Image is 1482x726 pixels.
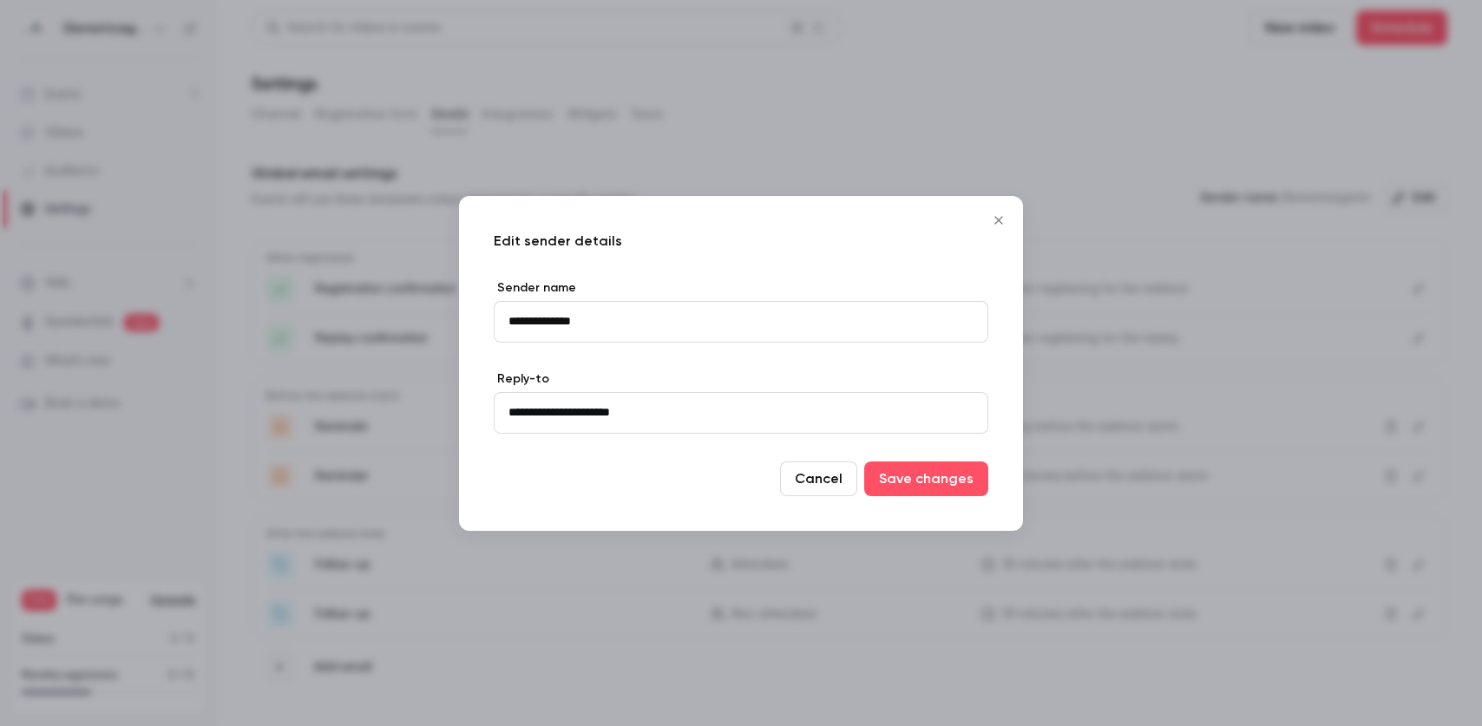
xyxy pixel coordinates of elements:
[864,461,988,496] button: Save changes
[981,203,1016,238] button: Close
[494,231,988,252] h4: Edit sender details
[494,370,988,388] label: Reply-to
[780,461,857,496] button: Cancel
[494,279,988,297] label: Sender name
